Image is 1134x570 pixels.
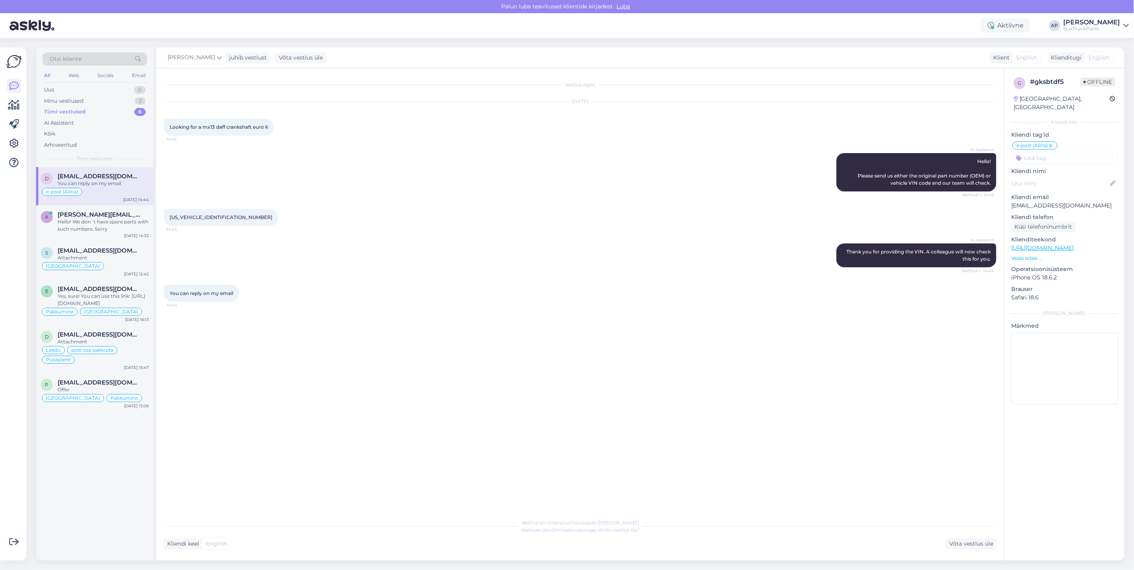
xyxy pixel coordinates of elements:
[164,81,996,88] div: Vestlus algas
[71,348,113,353] span: pole osa pakkuda
[1089,54,1110,62] span: English
[44,130,56,138] div: Kõik
[981,18,1030,33] div: Aktiivne
[6,54,22,69] img: Askly Logo
[58,254,149,261] div: Attachment
[1064,19,1120,26] div: [PERSON_NAME]
[44,108,86,116] div: Tiimi vestlused
[1011,293,1118,302] p: Safari 18.6
[1018,80,1022,86] span: g
[226,54,267,62] div: juhib vestlust
[135,97,146,105] div: 2
[1011,131,1118,139] p: Kliendi tag'id
[134,108,146,116] div: 6
[1016,54,1037,62] span: English
[46,189,78,194] span: e-post (Alina)
[124,403,149,409] div: [DATE] 15:06
[1011,310,1118,317] div: [PERSON_NAME]
[1080,78,1116,86] span: Offline
[45,175,49,181] span: d
[1064,26,1120,32] div: BusTruckParts
[50,55,82,63] span: Otsi kliente
[1064,19,1129,32] a: [PERSON_NAME]BusTruckParts
[962,268,994,274] span: Nähtud ✓ 14:44
[1011,244,1074,251] a: [URL][DOMAIN_NAME]
[1011,322,1118,330] p: Märkmed
[46,396,100,401] span: [GEOGRAPHIC_DATA]
[42,70,52,81] div: All
[125,317,149,323] div: [DATE] 16:13
[45,334,49,340] span: d
[46,309,74,314] span: Pakkumine
[58,331,141,338] span: dalys@techtransa.lt
[1049,20,1060,31] div: AP
[45,288,48,294] span: e
[946,538,996,549] div: Võta vestlus üle
[44,119,74,127] div: AI Assistent
[44,86,54,94] div: Uus
[1011,152,1118,164] input: Lisa tag
[46,348,61,353] span: Leedu
[1011,255,1118,262] p: Vaata edasi ...
[124,365,149,371] div: [DATE] 15:47
[1014,95,1110,112] div: [GEOGRAPHIC_DATA], [GEOGRAPHIC_DATA]
[44,97,84,105] div: Minu vestlused
[1011,201,1118,210] p: [EMAIL_ADDRESS][DOMAIN_NAME]
[46,264,100,269] span: [GEOGRAPHIC_DATA]
[1011,213,1118,221] p: Kliendi telefon
[58,386,149,393] div: Offer
[58,379,141,386] span: Pablogilo_90@hotmail.com
[1011,221,1076,232] div: Küsi telefoninumbrit
[166,136,196,142] span: 14:42
[170,290,233,296] span: You can reply on my email
[58,293,149,307] div: Yes, sure! You can use this link: [URL][DOMAIN_NAME]
[58,247,141,254] span: szymonrafa134@gmail.com
[84,309,138,314] span: [GEOGRAPHIC_DATA]
[46,250,48,256] span: s
[58,173,141,180] span: dmmawarire@gmail.com
[1011,265,1118,273] p: Operatsioonisüsteem
[1011,119,1118,126] div: Kliendi info
[164,540,199,548] div: Kliendi keel
[110,396,138,401] span: Pakkumine
[276,52,326,63] div: Võta vestlus üle
[46,357,71,362] span: Püsikjlient
[168,53,215,62] span: [PERSON_NAME]
[962,192,994,198] span: Nähtud ✓ 14:42
[170,214,272,220] span: [US_VEHICLE_IDENTIFICATION_NUMBER]
[964,237,994,243] span: AI Assistent
[1011,285,1118,293] p: Brauser
[521,520,639,526] span: Vestlus on määratud kasutajale [PERSON_NAME]
[67,70,81,81] div: Web
[45,214,49,220] span: a
[1016,143,1048,148] span: e-post (Alina)
[1048,54,1082,62] div: Klienditugi
[1011,273,1118,282] p: iPhone OS 18.6.2
[206,540,227,548] span: English
[134,86,146,94] div: 0
[124,271,149,277] div: [DATE] 12:42
[1011,235,1118,244] p: Klienditeekond
[521,527,640,533] span: Vestluse ülevõtmiseks vajutage
[58,285,141,293] span: eduardoedilaura@gmail.com
[614,3,633,10] span: Luba
[170,124,268,130] span: Looking for a mx13 daff crankshaft euro 6
[130,70,147,81] div: Email
[58,211,141,218] span: a.mohamed@xpresslogistic.co.uk
[1011,167,1118,175] p: Kliendi nimi
[58,180,149,187] div: You can reply on my email
[846,249,992,262] span: Thank you for providing the VIN. A colleague will now check this for you.
[166,302,196,308] span: 14:44
[124,233,149,239] div: [DATE] 14:32
[58,338,149,345] div: Attachment
[1011,193,1118,201] p: Kliendi email
[1030,77,1080,87] div: # gksbtdf5
[596,527,640,533] i: „Võtke vestlus üle”
[990,54,1010,62] div: Klient
[123,197,149,203] div: [DATE] 14:44
[58,218,149,233] div: Hello! We don´t have spare parts with such numbers. Sorry
[96,70,115,81] div: Socials
[166,226,196,232] span: 14:43
[164,98,996,105] div: [DATE]
[77,155,113,162] span: Tiimi vestlused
